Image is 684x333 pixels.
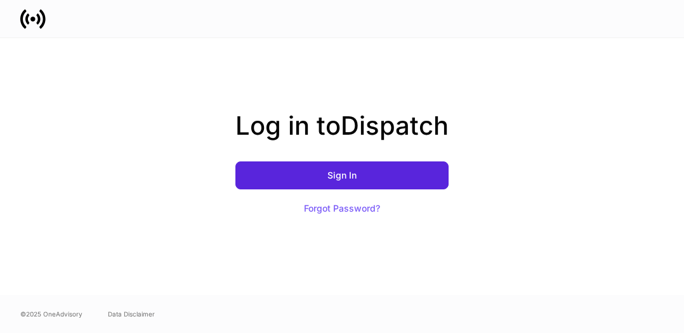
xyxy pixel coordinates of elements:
[20,309,82,319] span: © 2025 OneAdvisory
[304,204,380,213] div: Forgot Password?
[327,171,357,180] div: Sign In
[235,161,449,189] button: Sign In
[288,194,396,222] button: Forgot Password?
[108,309,155,319] a: Data Disclaimer
[235,111,449,161] h2: Log in to Dispatch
